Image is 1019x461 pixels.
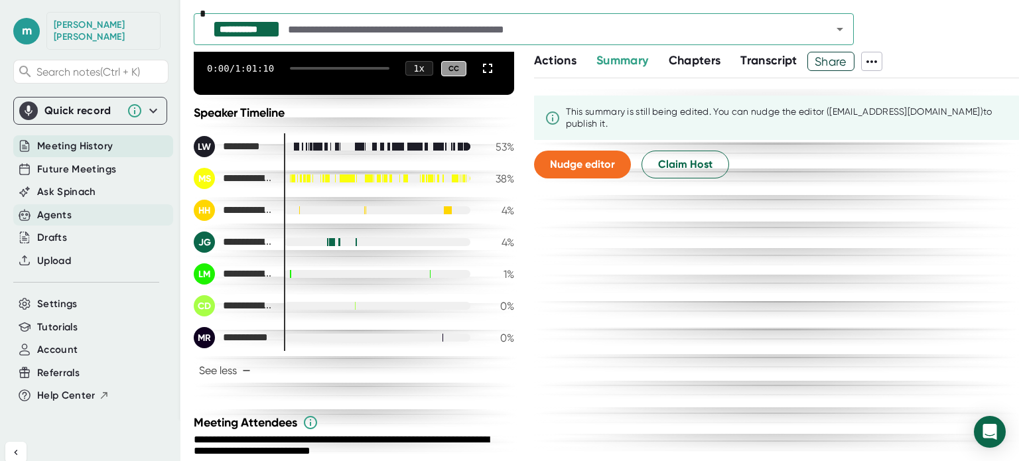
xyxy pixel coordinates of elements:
[405,61,433,76] div: 1 x
[808,50,854,73] span: Share
[566,106,1008,129] div: This summary is still being edited. You can nudge the editor ([EMAIL_ADDRESS][DOMAIN_NAME]) to pu...
[596,52,648,70] button: Summary
[194,168,273,189] div: Michael Schmidt
[37,365,80,381] button: Referrals
[37,230,67,245] button: Drafts
[194,359,256,382] button: See less−
[534,151,631,178] button: Nudge editor
[481,204,514,217] div: 4 %
[37,342,78,358] button: Account
[13,18,40,44] span: m
[974,416,1006,448] div: Open Intercom Messenger
[194,231,273,253] div: James Granberry
[642,151,729,178] button: Claim Host
[194,200,215,221] div: HH
[831,20,849,38] button: Open
[44,104,120,117] div: Quick record
[194,295,273,316] div: Charles Drake
[37,253,71,269] button: Upload
[669,53,721,68] span: Chapters
[740,53,797,68] span: Transcript
[807,52,854,71] button: Share
[596,53,648,68] span: Summary
[19,98,161,124] div: Quick record
[37,162,116,177] button: Future Meetings
[481,141,514,153] div: 53 %
[534,53,577,68] span: Actions
[481,332,514,344] div: 0 %
[37,184,96,200] button: Ask Spinach
[194,295,215,316] div: CD
[37,320,78,335] button: Tutorials
[441,61,466,76] div: CC
[669,52,721,70] button: Chapters
[37,208,72,223] button: Agents
[54,19,153,42] div: Mary Ramsey
[534,52,577,70] button: Actions
[550,158,615,170] span: Nudge editor
[658,157,713,172] span: Claim Host
[37,388,109,403] button: Help Center
[194,231,215,253] div: JG
[194,168,215,189] div: MS
[194,263,215,285] div: LM
[37,388,96,403] span: Help Center
[194,200,273,221] div: Hunter Humphreys
[242,365,251,376] span: −
[481,236,514,249] div: 4 %
[194,105,514,120] div: Speaker Timeline
[481,172,514,185] div: 38 %
[194,327,215,348] div: MR
[207,63,274,74] div: 0:00 / 1:01:10
[37,139,113,154] button: Meeting History
[481,300,514,312] div: 0 %
[194,415,517,430] div: Meeting Attendees
[194,136,273,157] div: Luke Wood
[37,296,78,312] button: Settings
[740,52,797,70] button: Transcript
[481,268,514,281] div: 1 %
[36,66,165,78] span: Search notes (Ctrl + K)
[194,136,215,157] div: LW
